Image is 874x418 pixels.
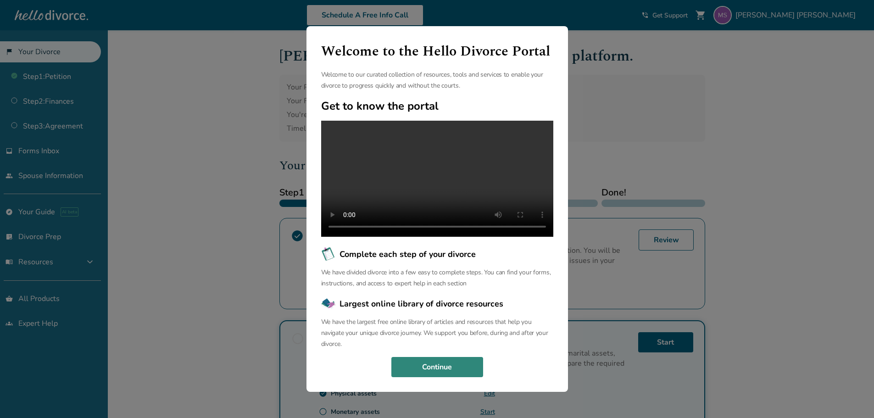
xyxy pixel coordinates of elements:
h2: Get to know the portal [321,99,553,113]
img: Complete each step of your divorce [321,247,336,262]
p: We have the largest free online library of articles and resources that help you navigate your uni... [321,317,553,350]
button: Continue [391,357,483,377]
p: Welcome to our curated collection of resources, tools and services to enable your divorce to prog... [321,69,553,91]
span: Complete each step of your divorce [340,248,476,260]
img: Largest online library of divorce resources [321,296,336,311]
span: Largest online library of divorce resources [340,298,503,310]
h1: Welcome to the Hello Divorce Portal [321,41,553,62]
p: We have divided divorce into a few easy to complete steps. You can find your forms, instructions,... [321,267,553,289]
